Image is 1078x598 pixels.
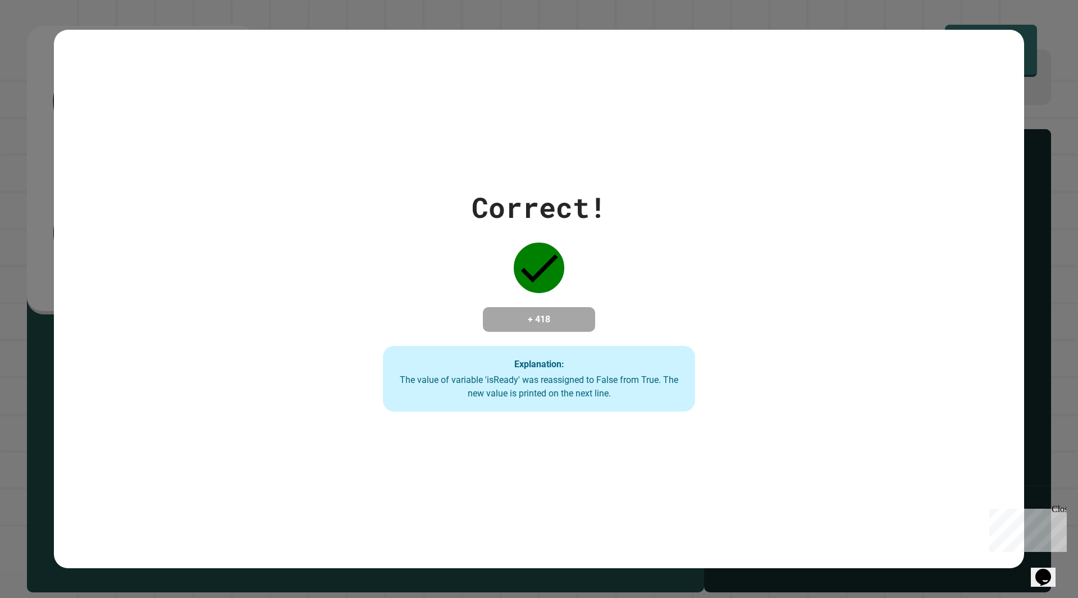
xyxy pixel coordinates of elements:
h4: + 418 [494,313,584,326]
iframe: chat widget [1031,553,1067,587]
div: Chat with us now!Close [4,4,77,71]
div: The value of variable 'isReady' was reassigned to False from True. The new value is printed on th... [394,373,684,400]
div: Correct! [472,186,606,229]
iframe: chat widget [985,504,1067,552]
strong: Explanation: [514,358,564,369]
